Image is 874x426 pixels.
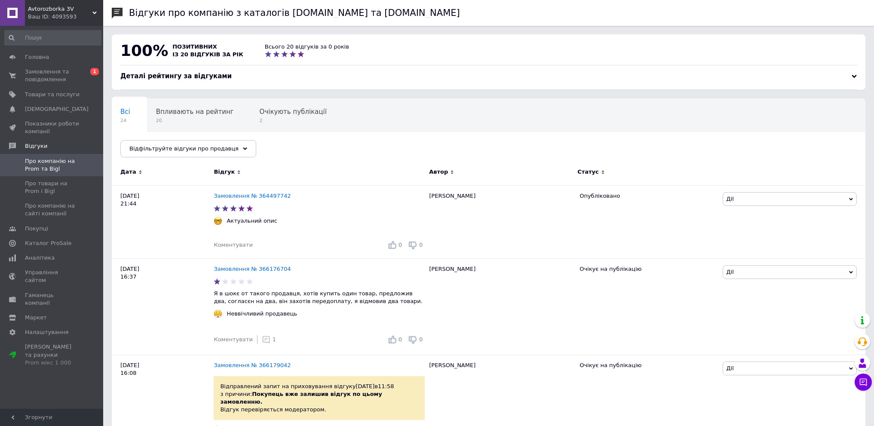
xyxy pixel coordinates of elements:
span: Про товари на Prom і Bigl [25,180,80,195]
div: Деталі рейтингу за відгуками [120,72,857,81]
img: :nerd_face: [214,217,222,225]
div: 1 [262,335,276,344]
div: з причини: [220,390,418,414]
a: Замовлення № 366179042 [214,362,291,368]
div: [DATE] 16:37 [112,258,214,355]
span: 2 [260,117,327,124]
span: 20 [156,117,234,124]
b: Покупець вже залишив відгук по цьому замовленню . [220,391,384,405]
span: Показники роботи компанії [25,120,80,135]
span: Товари та послуги [25,91,80,98]
input: Пошук [4,30,101,46]
div: [DATE] 21:44 [112,185,214,258]
span: Управління сайтом [25,269,80,284]
div: Очікує на публікацію [580,265,716,273]
a: Замовлення № 366176704 [214,266,291,272]
span: Очікують публікації [260,108,327,116]
div: Коментувати [214,241,252,249]
h1: Відгуки про компанію з каталогів [DOMAIN_NAME] та [DOMAIN_NAME] [129,8,460,18]
span: 24 [120,117,130,124]
span: Відгуки [25,142,47,150]
span: Дії [727,365,734,371]
div: Prom мікс 1 000 [25,359,80,367]
span: 0 [399,242,402,248]
span: 100% [120,42,168,59]
span: Опубліковані без комен... [120,141,208,148]
div: Очікує на публікацію [580,362,716,369]
span: [PERSON_NAME] та рахунки [25,343,80,367]
div: Неввічливий продавець [224,310,299,318]
span: Каталог ProSale [25,239,71,247]
span: 0 [419,242,423,248]
span: Коментувати [214,336,252,343]
span: Про компанію на Prom та Bigl [25,157,80,173]
span: Замовлення та повідомлення [25,68,80,83]
span: Автор [429,168,448,176]
span: Аналітика [25,254,55,262]
span: із 20 відгуків за рік [172,51,243,58]
span: Avtorozborka 3V [28,5,92,13]
span: [DEMOGRAPHIC_DATA] [25,105,89,113]
span: Впливають на рейтинг [156,108,234,116]
span: Гаманець компанії [25,291,80,307]
div: Актуальний опис [224,217,279,225]
span: позитивних [172,43,217,50]
p: Відгук перевіряється модератором. [220,406,418,414]
div: [PERSON_NAME] [425,258,575,355]
span: Дії [727,269,734,275]
div: Всього 20 відгуків за 0 років [265,43,349,51]
p: Я в шокє от такого продавця, хотів купить один товар, предложив два, согласєн на два, він захотів... [214,290,425,305]
span: Про компанію на сайті компанії [25,202,80,218]
span: 0 [399,336,402,343]
span: Відгук [214,168,235,176]
div: Опубліковані без коментаря [112,132,225,164]
div: Відправлений запит на приховування відгуку [DATE] в 11:58 [214,376,425,420]
img: :triumph: [214,310,222,318]
div: Опубліковано [580,192,716,200]
div: Ваш ID: 4093593 [28,13,103,21]
button: Чат з покупцем [855,374,872,391]
div: [PERSON_NAME] [425,185,575,258]
span: Налаштування [25,328,69,336]
span: Дії [727,196,734,202]
span: Всі [120,108,130,116]
span: Статус [577,168,599,176]
span: Деталі рейтингу за відгуками [120,72,232,80]
span: Головна [25,53,49,61]
span: Коментувати [214,242,252,248]
span: Маркет [25,314,47,322]
span: 1 [90,68,99,75]
a: Замовлення № 364497742 [214,193,291,199]
span: Покупці [25,225,48,233]
span: 1 [273,336,276,343]
span: 0 [419,336,423,343]
span: Відфільтруйте відгуки про продавця [129,145,239,152]
span: Дата [120,168,136,176]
